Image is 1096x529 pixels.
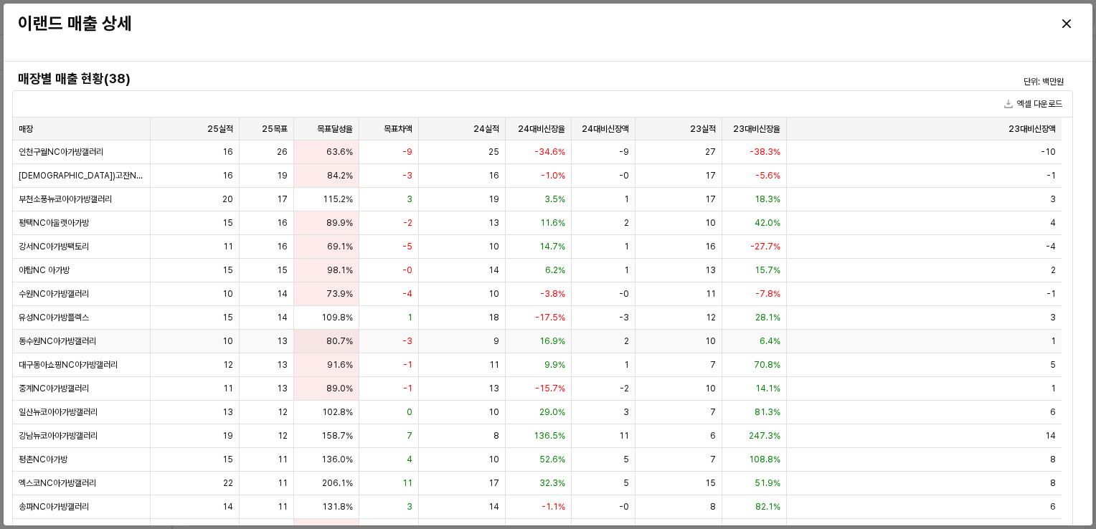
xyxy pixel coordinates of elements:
[493,430,499,442] span: 8
[207,123,233,134] span: 25실적
[407,430,412,442] span: 7
[624,194,629,205] span: 1
[755,383,780,394] span: 14.1%
[407,194,412,205] span: 3
[488,383,499,394] span: 13
[1050,359,1056,371] span: 5
[1050,312,1056,323] span: 3
[321,312,353,323] span: 109.8%
[222,454,233,465] span: 15
[1047,288,1056,300] span: -1
[619,288,629,300] span: -0
[402,477,412,489] span: 11
[488,146,499,158] span: 25
[690,123,716,134] span: 23실적
[705,217,716,229] span: 10
[402,146,412,158] span: -9
[223,241,233,252] span: 11
[705,383,716,394] span: 10
[278,477,288,489] span: 11
[539,454,565,465] span: 52.6%
[326,288,353,300] span: 73.9%
[277,288,288,300] span: 14
[327,170,353,181] span: 84.2%
[222,288,233,300] span: 10
[535,312,565,323] span: -17.5%
[19,359,118,371] span: 대구동아쇼핑NC아가방갤러리
[19,217,89,229] span: 평택NC아울렛아가방
[755,501,780,513] span: 82.1%
[488,264,499,276] span: 14
[277,383,288,394] span: 13
[222,217,233,229] span: 15
[705,477,716,489] span: 15
[705,194,716,205] span: 17
[619,430,629,442] span: 11
[1050,477,1056,489] span: 8
[488,194,499,205] span: 19
[624,335,629,347] span: 2
[749,454,780,465] span: 108.8%
[710,430,716,442] span: 6
[222,335,233,347] span: 10
[322,501,353,513] span: 131.8%
[277,312,288,323] span: 14
[544,194,565,205] span: 3.5%
[706,312,716,323] span: 12
[488,406,499,418] span: 10
[222,264,233,276] span: 15
[19,501,89,513] span: 송파NC아가방갤러리
[402,241,412,252] span: -5
[222,194,233,205] span: 20
[1047,170,1056,181] span: -1
[223,359,233,371] span: 12
[749,430,780,442] span: 247.3%
[755,194,780,205] span: 18.3%
[321,454,353,465] span: 136.0%
[473,123,499,134] span: 24실적
[402,170,412,181] span: -3
[1050,454,1056,465] span: 8
[539,477,565,489] span: 32.3%
[407,406,412,418] span: 0
[19,406,98,418] span: 일산뉴코아아가방갤러리
[619,170,629,181] span: -0
[223,477,233,489] span: 22
[542,501,565,513] span: -1.1%
[540,217,565,229] span: 11.6%
[384,123,412,134] span: 목표차액
[402,288,412,300] span: -4
[705,170,716,181] span: 17
[760,335,780,347] span: 6.4%
[278,406,288,418] span: 12
[1051,383,1056,394] span: 1
[624,241,629,252] span: 1
[1050,194,1056,205] span: 3
[19,288,89,300] span: 수원NC아가방갤러리
[750,241,780,252] span: -27.7%
[317,123,353,134] span: 목표달성율
[623,477,629,489] span: 5
[624,359,629,371] span: 1
[277,241,288,252] span: 16
[223,383,233,394] span: 11
[327,241,353,252] span: 69.1%
[544,359,565,371] span: 9.9%
[222,170,233,181] span: 16
[539,241,565,252] span: 14.7%
[540,288,565,300] span: -3.8%
[619,501,629,513] span: -0
[277,170,288,181] span: 19
[904,75,1064,88] p: 단위: 백만원
[1041,146,1056,158] span: -10
[493,335,499,347] span: 9
[19,241,89,252] span: 강서NC아가방팩토리
[488,288,499,300] span: 10
[1051,264,1056,276] span: 2
[755,477,780,489] span: 51.9%
[407,454,412,465] span: 4
[755,217,780,229] span: 42.0%
[222,312,233,323] span: 15
[277,217,288,229] span: 16
[710,406,716,418] span: 7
